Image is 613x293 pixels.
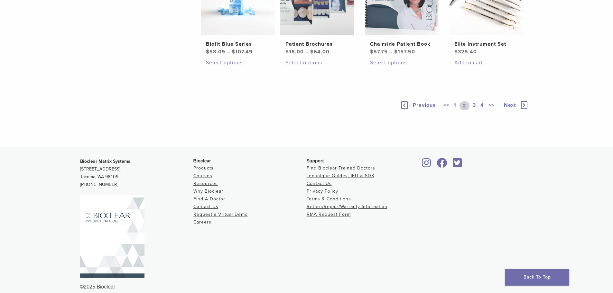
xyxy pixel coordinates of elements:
[394,49,398,55] span: $
[394,49,415,55] bdi: 157.50
[454,59,518,67] a: Add to cart: “Elite Instrument Set”
[206,40,270,48] h2: Biofit Blue Series
[452,101,458,110] a: 1
[487,101,496,110] a: >>
[307,188,338,194] a: Privacy Policy
[307,204,387,209] a: Return/Repair/Warranty Information
[370,49,374,55] span: $
[307,158,324,163] span: Support
[307,212,351,217] a: RMA Request Form
[193,204,218,209] a: Contact Us
[285,49,289,55] span: $
[232,49,235,55] span: $
[206,49,225,55] bdi: 58.09
[193,219,211,225] a: Careers
[307,196,351,202] a: Terms & Conditions
[80,195,144,278] img: Bioclear
[310,49,330,55] bdi: 64.00
[80,283,533,291] div: ©2025 Bioclear
[454,49,477,55] bdi: 325.40
[193,173,212,179] a: Courses
[227,49,230,55] span: –
[232,49,253,55] bdi: 107.49
[451,162,464,168] a: Bioclear
[285,59,349,67] a: Select options for “Patient Brochures”
[504,102,516,108] span: Next
[479,101,485,110] a: 4
[370,49,388,55] bdi: 57.75
[206,49,209,55] span: $
[193,188,223,194] a: Why Bioclear
[193,196,225,202] a: Find A Doctor
[285,40,349,48] h2: Patient Brochures
[193,181,218,186] a: Resources
[420,162,433,168] a: Bioclear
[435,162,450,168] a: Bioclear
[206,59,270,67] a: Select options for “Biofit Blue Series”
[193,165,214,171] a: Products
[454,40,518,48] h2: Elite Instrument Set
[454,49,458,55] span: $
[193,158,211,163] span: Bioclear
[307,181,332,186] a: Contact Us
[80,158,193,188] p: [STREET_ADDRESS] Tacoma, WA 98409 [PHONE_NUMBER]
[505,269,569,286] a: Back To Top
[389,49,393,55] span: –
[80,159,130,164] strong: Bioclear Matrix Systems
[442,101,450,110] a: <<
[370,59,434,67] a: Select options for “Chairside Patient Book”
[413,102,436,108] span: Previous
[193,212,248,217] a: Request a Virtual Demo
[460,101,469,110] a: 2
[370,40,434,48] h2: Chairside Patient Book
[471,101,477,110] a: 3
[285,49,304,55] bdi: 16.00
[307,173,374,179] a: Technique Guides, IFU & SDS
[305,49,309,55] span: –
[307,165,375,171] a: Find Bioclear Trained Doctors
[310,49,314,55] span: $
